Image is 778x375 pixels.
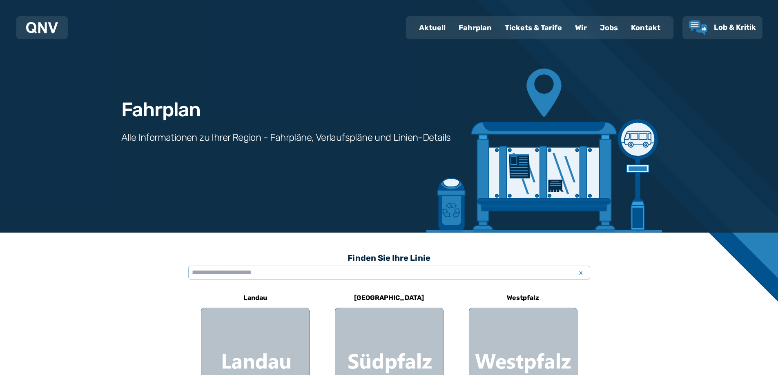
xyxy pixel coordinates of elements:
a: QNV Logo [26,20,58,36]
img: QNV Logo [26,22,58,33]
h6: Landau [240,291,270,304]
a: Wir [568,17,593,38]
a: Aktuell [412,17,452,38]
h6: Westpfalz [504,291,542,304]
h3: Finden Sie Ihre Linie [188,249,590,267]
a: Lob & Kritik [689,20,756,35]
a: Jobs [593,17,624,38]
a: Fahrplan [452,17,498,38]
h3: Alle Informationen zu Ihrer Region - Fahrpläne, Verlaufspläne und Linien-Details [121,131,451,144]
span: Lob & Kritik [714,23,756,32]
a: Tickets & Tarife [498,17,568,38]
h6: [GEOGRAPHIC_DATA] [351,291,427,304]
span: x [575,268,587,277]
h1: Fahrplan [121,100,201,120]
a: Kontakt [624,17,667,38]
